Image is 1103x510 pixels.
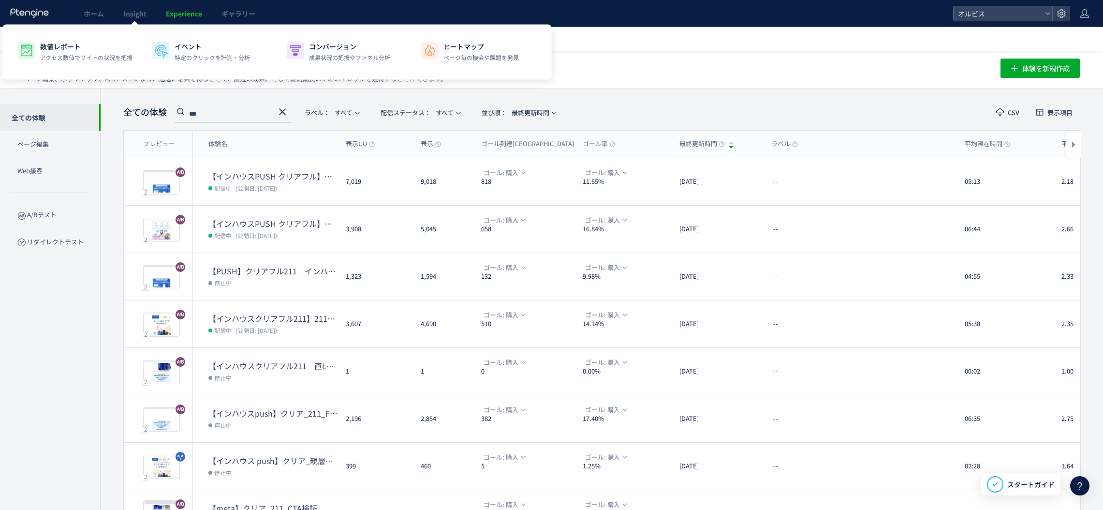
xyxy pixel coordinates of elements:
[957,206,1054,253] div: 06:44
[208,408,338,419] dt: 【インハウスpush】クリア_211_FV動画BU＆ブロック追加・CTA価格強調
[773,367,778,376] span: --
[583,225,672,234] dt: 16.84%
[208,139,227,149] span: 体験名
[208,313,338,324] dt: 【インハウスクリアフル211】211 口コミ＆2ndCVブロックトルツメ検証※10002310除外
[40,53,132,62] p: アクセス数値でサイトの状況を把握
[957,395,1054,442] div: 06:35
[413,395,473,442] div: 2,854
[773,319,778,329] span: --
[773,414,778,423] span: --
[144,314,179,336] img: 03309b3bad8e034a038781ac9db503531753436901613.jpeg
[381,105,454,120] span: すべて
[413,206,473,253] div: 5,045
[484,452,518,463] span: ゴール: 購入
[583,367,672,376] dt: 0.00%
[577,215,634,225] button: ゴール: 購入
[577,262,634,273] button: ゴール: 購入
[208,218,338,229] dt: 【インハウスPUSH クリアフル】※CCC施策 クリアフル211 コールセンター誘導
[413,348,473,395] div: 1
[1008,109,1019,116] span: CSV
[583,319,672,329] dt: 14.14%
[214,230,232,240] span: 配信中
[208,171,338,182] dt: 【インハウスPUSH クリアフル】夏訴求 211
[1047,109,1073,116] span: 表示項目
[144,219,179,241] img: 03309b3bad8e034a038781ac9db503531751337218017.jpeg
[443,42,519,51] p: ヒートマップ
[372,105,468,120] button: 配信ステータス​：すべて
[482,105,549,120] span: 最終更新時間
[338,158,413,205] div: 7,019
[475,310,532,320] button: ゴール: 購入
[214,183,232,193] span: 配信中
[144,456,179,479] img: 03309b3bad8e034a038781ac9db503531746594726024.jpeg
[443,53,519,62] p: ページ毎の機会や課題を発見
[585,452,620,463] span: ゴール: 購入
[142,284,149,290] div: 2
[475,405,532,415] button: ゴール: 購入
[142,473,149,480] div: 2
[175,42,250,51] p: イベント
[583,462,672,471] dt: 1.25%
[577,310,634,320] button: ゴール: 購入
[338,348,413,395] div: 1
[381,108,431,117] span: 配信ステータス​：
[475,262,532,273] button: ゴール: 購入
[235,184,277,192] span: (公開日: [DATE])
[481,414,575,423] dt: 382
[585,357,620,368] span: ゴール: 購入
[672,206,764,253] div: [DATE]
[585,262,620,273] span: ゴール: 購入
[144,172,179,194] img: 03309b3bad8e034a038781ac9db503531754470848203.jpeg
[208,360,338,372] dt: 【インハウスクリアフル211 直LP導線のみ】ブロック位置変更
[577,499,634,510] button: ゴール: 購入
[988,105,1028,120] button: CSV
[577,357,634,368] button: ゴール: 購入
[1028,105,1081,120] button: 表示項目
[771,139,798,149] span: ラベル
[773,272,778,281] span: --
[413,443,473,490] div: 460
[577,167,634,178] button: ゴール: 購入
[965,139,1010,149] span: 平均滞在時間
[338,206,413,253] div: 3,908
[421,139,441,149] span: 表示
[142,426,149,433] div: 2
[214,278,232,287] span: 停止中
[309,42,390,51] p: コンバージョン
[338,395,413,442] div: 2,196
[475,215,532,225] button: ゴール: 購入
[475,357,532,368] button: ゴール: 購入
[143,139,175,149] span: プレビュー
[144,409,179,431] img: 03309b3bad8e034a038781ac9db503531749630134163.jpeg
[214,420,232,430] span: 停止中
[484,215,518,225] span: ゴール: 購入
[672,253,764,300] div: [DATE]
[142,189,149,195] div: 2
[214,467,232,477] span: 停止中
[484,167,518,178] span: ゴール: 購入
[957,300,1054,347] div: 05:38
[481,319,575,329] dt: 510
[144,267,179,289] img: 03309b3bad8e034a038781ac9db503531747737980597.jpeg
[955,6,1041,21] span: オルビス
[346,139,375,149] span: 表示UU
[40,42,132,51] p: 数値レポート
[142,236,149,243] div: 2
[413,300,473,347] div: 4,690
[773,177,778,186] span: --
[475,167,532,178] button: ゴール: 購入
[481,272,575,281] dt: 132
[296,105,367,120] button: ラベル：すべて
[672,348,764,395] div: [DATE]
[338,443,413,490] div: 399
[585,405,620,415] span: ゴール: 購入
[144,361,179,384] img: 03309b3bad8e034a038781ac9db503531753435851537.jpeg
[475,452,532,463] button: ゴール: 購入
[583,139,616,149] span: ゴール率
[475,499,532,510] button: ゴール: 購入
[1007,480,1055,490] span: スタートガイド
[585,310,620,320] span: ゴール: 購入
[309,53,390,62] p: 成果状況の把握やファネル分析
[484,310,518,320] span: ゴール: 購入
[672,158,764,205] div: [DATE]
